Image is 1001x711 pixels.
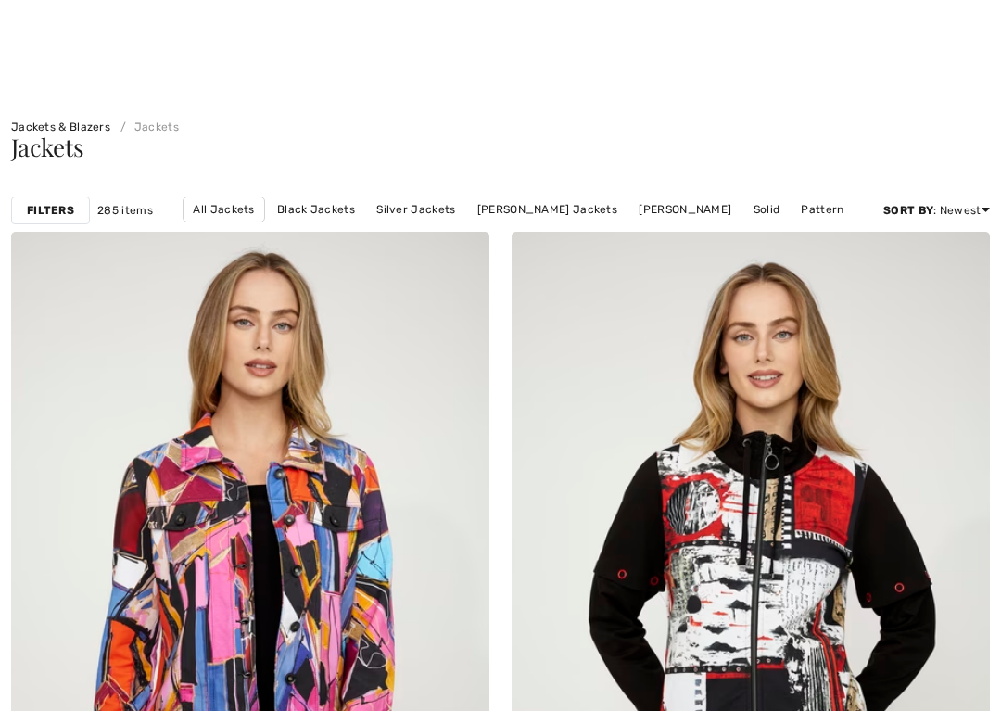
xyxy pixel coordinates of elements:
a: [PERSON_NAME] [629,197,741,222]
a: Solid [744,197,790,222]
a: [PERSON_NAME] Jackets [468,197,627,222]
a: Silver Jackets [367,197,464,222]
a: Jackets [113,121,178,133]
strong: Filters [27,202,74,219]
a: Jackets & Blazers [11,121,110,133]
div: : Newest [883,202,990,219]
a: All Jackets [183,197,264,222]
strong: Sort By [883,204,933,217]
span: Jackets [11,131,83,163]
a: Pattern [792,197,853,222]
span: 285 items [97,202,153,219]
a: Black Jackets [268,197,364,222]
